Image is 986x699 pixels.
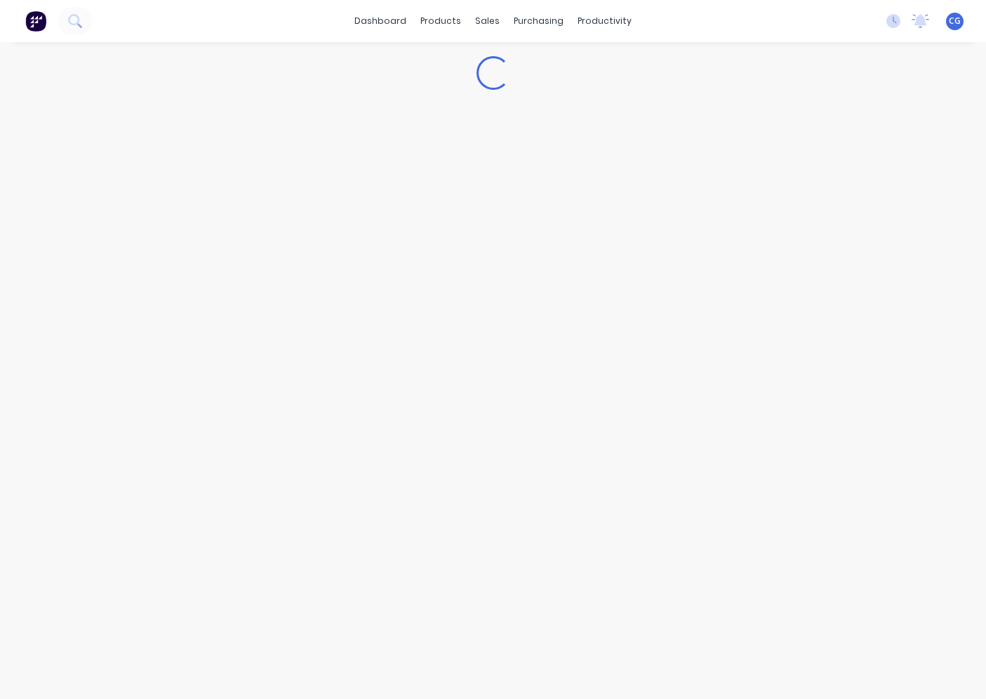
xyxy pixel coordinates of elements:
[949,15,961,27] span: CG
[468,11,507,32] div: sales
[347,11,413,32] a: dashboard
[571,11,639,32] div: productivity
[413,11,468,32] div: products
[25,11,46,32] img: Factory
[507,11,571,32] div: purchasing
